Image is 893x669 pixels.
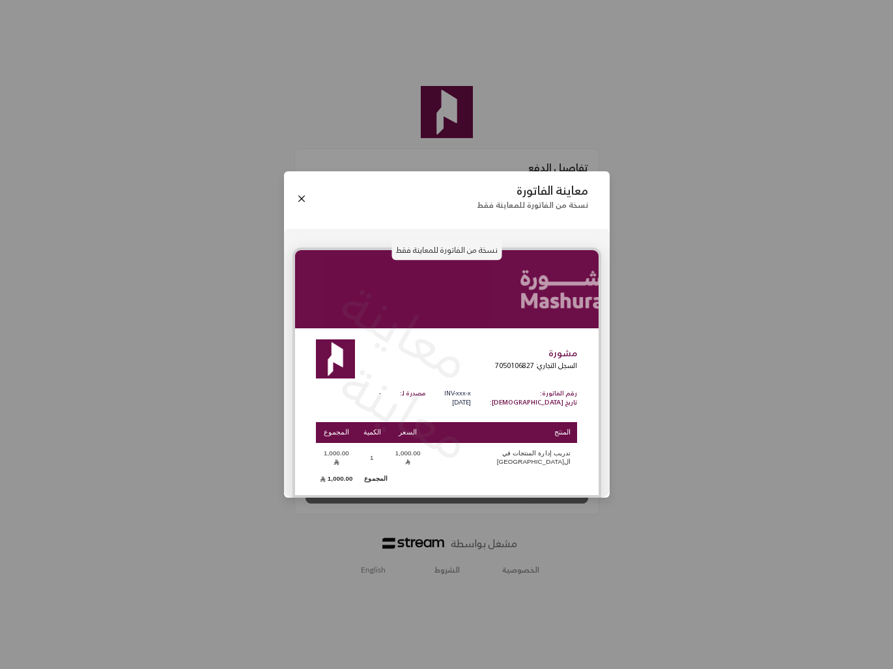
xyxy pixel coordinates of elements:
[327,343,486,480] p: معاينة
[316,444,357,471] td: 1,000.00
[365,453,378,463] span: 1
[316,421,577,487] table: Products
[477,184,588,198] p: معاينة الفاتورة
[428,444,577,471] td: تدريب إدارة المنتجات في ال[GEOGRAPHIC_DATA]
[490,389,577,399] p: رقم الفاتورة:
[477,200,588,210] p: نسخة من الفاتورة للمعاينة فقط
[428,422,577,444] th: المنتج
[295,250,599,328] img: Linkedin%20Banner%20-%20Mashurah%20%283%29_mwsyu.png
[388,444,428,471] td: 1,000.00
[357,472,388,485] td: المجموع
[316,339,355,378] img: Logo
[490,398,577,408] p: تاريخ [DEMOGRAPHIC_DATA]:
[316,422,357,444] th: المجموع
[495,360,577,371] p: السجل التجاري: 7050106827
[316,472,357,485] td: 1,000.00
[495,347,577,360] p: مشورة
[391,240,502,261] p: نسخة من الفاتورة للمعاينة فقط
[327,263,486,400] p: معاينة
[294,192,309,206] button: Close
[316,389,381,399] p: -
